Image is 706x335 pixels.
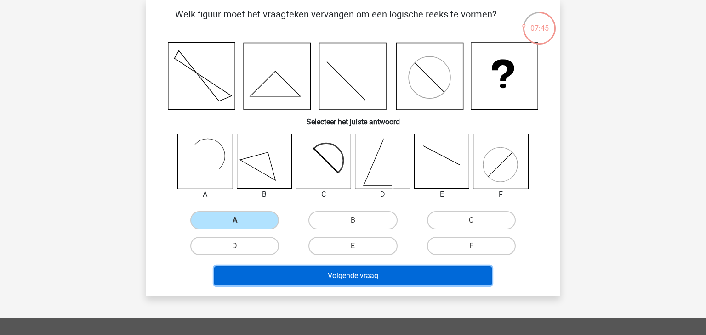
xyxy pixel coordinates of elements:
label: B [308,211,397,229]
div: 07:45 [522,11,557,34]
div: A [171,189,240,200]
div: C [289,189,358,200]
div: E [407,189,477,200]
h6: Selecteer het juiste antwoord [160,110,546,126]
label: C [427,211,516,229]
label: E [308,237,397,255]
label: F [427,237,516,255]
div: F [466,189,535,200]
label: D [190,237,279,255]
p: Welk figuur moet het vraagteken vervangen om een logische reeks te vormen? [160,7,511,35]
button: Volgende vraag [214,266,492,285]
div: D [348,189,417,200]
div: B [230,189,299,200]
label: A [190,211,279,229]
